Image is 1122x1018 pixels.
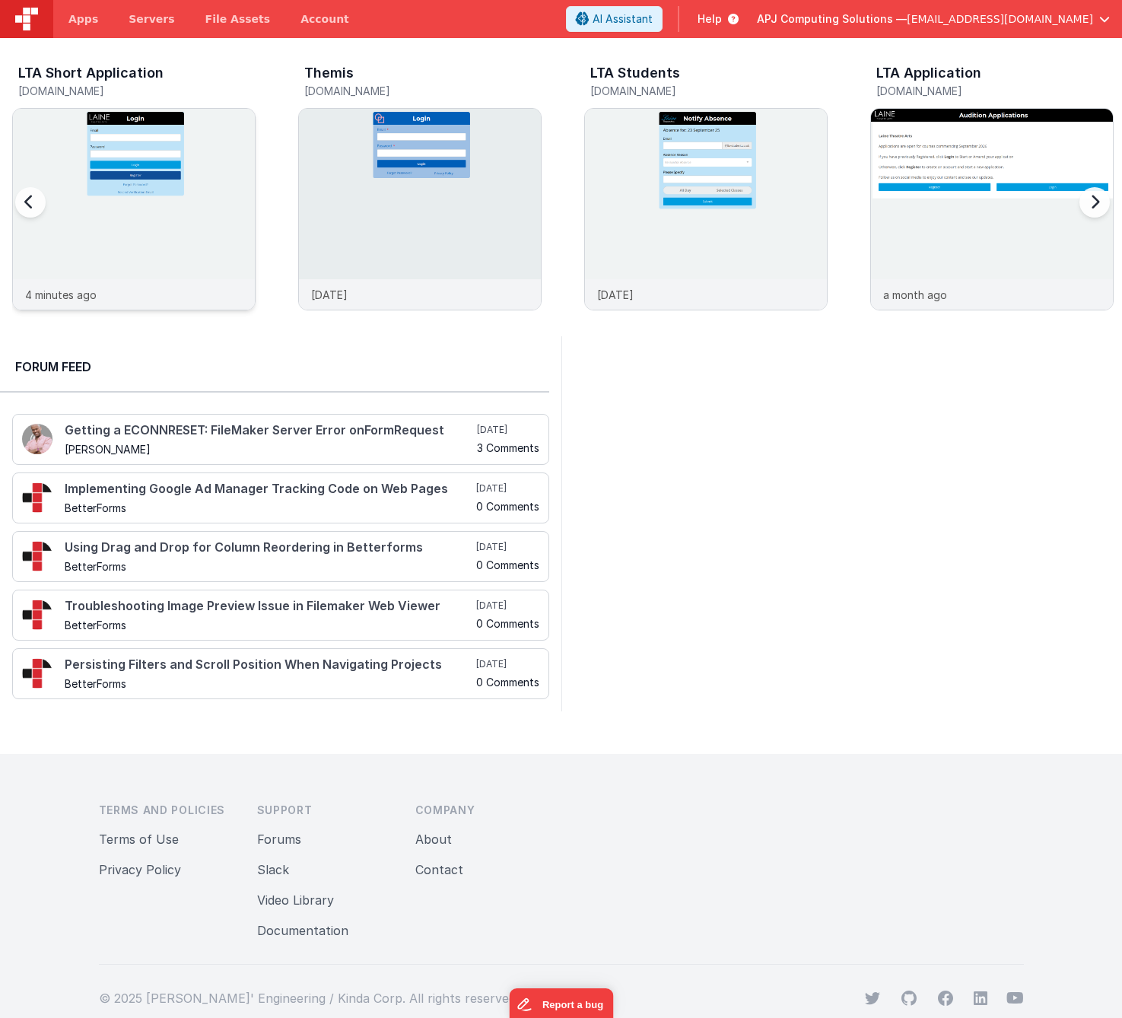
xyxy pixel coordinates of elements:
[99,989,519,1007] p: © 2025 [PERSON_NAME]' Engineering / Kinda Corp. All rights reserved.
[68,11,98,27] span: Apps
[698,11,722,27] span: Help
[65,678,473,689] h5: BetterForms
[257,862,289,877] a: Slack
[12,414,549,465] a: Getting a ECONNRESET: FileMaker Server Error onFormRequest [PERSON_NAME] [DATE] 3 Comments
[311,287,348,303] p: [DATE]
[22,600,52,630] img: 295_2.png
[129,11,174,27] span: Servers
[65,541,473,555] h4: Using Drag and Drop for Column Reordering in Betterforms
[597,287,634,303] p: [DATE]
[257,861,289,879] button: Slack
[22,541,52,571] img: 295_2.png
[12,590,549,641] a: Troubleshooting Image Preview Issue in Filemaker Web Viewer BetterForms [DATE] 0 Comments
[65,502,473,514] h5: BetterForms
[476,482,539,495] h5: [DATE]
[99,862,181,877] a: Privacy Policy
[907,11,1093,27] span: [EMAIL_ADDRESS][DOMAIN_NAME]
[757,11,1110,27] button: APJ Computing Solutions — [EMAIL_ADDRESS][DOMAIN_NAME]
[65,561,473,572] h5: BetterForms
[65,444,474,455] h5: [PERSON_NAME]
[65,424,474,437] h4: Getting a ECONNRESET: FileMaker Server Error onFormRequest
[973,991,988,1006] svg: viewBox="0 0 24 24" aria-hidden="true">
[65,482,473,496] h4: Implementing Google Ad Manager Tracking Code on Web Pages
[477,442,539,453] h5: 3 Comments
[257,891,334,909] button: Video Library
[22,482,52,513] img: 295_2.png
[12,648,549,699] a: Persisting Filters and Scroll Position When Navigating Projects BetterForms [DATE] 0 Comments
[876,65,981,81] h3: LTA Application
[590,65,680,81] h3: LTA Students
[415,832,452,847] a: About
[476,676,539,688] h5: 0 Comments
[415,803,549,818] h3: Company
[18,85,256,97] h5: [DOMAIN_NAME]
[205,11,271,27] span: File Assets
[99,803,233,818] h3: Terms and Policies
[22,424,52,454] img: 411_2.png
[593,11,653,27] span: AI Assistant
[18,65,164,81] h3: LTA Short Application
[476,658,539,670] h5: [DATE]
[590,85,828,97] h5: [DOMAIN_NAME]
[883,287,947,303] p: a month ago
[99,832,179,847] a: Terms of Use
[415,861,463,879] button: Contact
[257,803,391,818] h3: Support
[12,531,549,582] a: Using Drag and Drop for Column Reordering in Betterforms BetterForms [DATE] 0 Comments
[566,6,663,32] button: AI Assistant
[476,559,539,571] h5: 0 Comments
[476,618,539,629] h5: 0 Comments
[415,830,452,848] button: About
[476,600,539,612] h5: [DATE]
[15,358,534,376] h2: Forum Feed
[477,424,539,436] h5: [DATE]
[12,472,549,523] a: Implementing Google Ad Manager Tracking Code on Web Pages BetterForms [DATE] 0 Comments
[257,830,301,848] button: Forums
[304,65,354,81] h3: Themis
[65,600,473,613] h4: Troubleshooting Image Preview Issue in Filemaker Web Viewer
[65,619,473,631] h5: BetterForms
[757,11,907,27] span: APJ Computing Solutions —
[876,85,1114,97] h5: [DOMAIN_NAME]
[304,85,542,97] h5: [DOMAIN_NAME]
[22,658,52,689] img: 295_2.png
[65,658,473,672] h4: Persisting Filters and Scroll Position When Navigating Projects
[257,921,348,940] button: Documentation
[476,501,539,512] h5: 0 Comments
[476,541,539,553] h5: [DATE]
